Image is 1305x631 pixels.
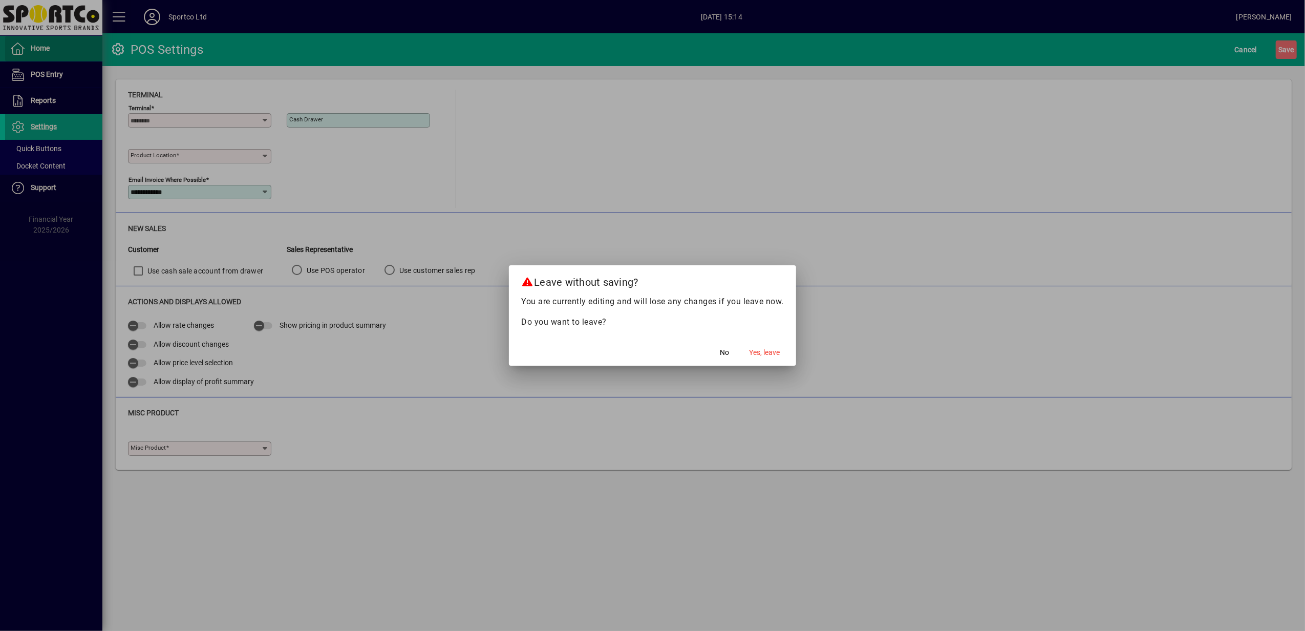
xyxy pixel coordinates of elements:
[720,347,729,358] span: No
[745,343,784,362] button: Yes, leave
[521,296,784,308] p: You are currently editing and will lose any changes if you leave now.
[708,343,741,362] button: No
[521,316,784,328] p: Do you want to leave?
[749,347,780,358] span: Yes, leave
[509,265,796,295] h2: Leave without saving?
